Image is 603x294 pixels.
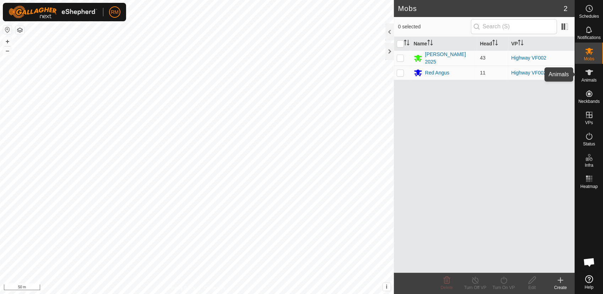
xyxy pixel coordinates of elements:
button: Map Layers [16,26,24,34]
input: Search (S) [471,19,557,34]
div: Red Angus [425,69,450,77]
span: i [386,284,387,290]
span: Schedules [579,14,599,18]
th: Name [411,37,477,51]
span: Delete [441,285,453,290]
a: Highway VF002 [511,70,546,76]
div: Edit [518,284,546,291]
div: Create [546,284,575,291]
span: Help [585,285,593,289]
a: Highway VF002 [511,55,546,61]
p-sorticon: Activate to sort [518,41,523,46]
a: Help [575,272,603,292]
button: – [3,46,12,55]
span: 43 [480,55,485,61]
a: Contact Us [204,285,225,291]
button: i [383,283,391,291]
p-sorticon: Activate to sort [427,41,433,46]
span: 0 selected [398,23,471,30]
span: Notifications [577,35,601,40]
h2: Mobs [398,4,564,13]
button: + [3,37,12,46]
span: Status [583,142,595,146]
span: Neckbands [578,99,599,104]
a: Privacy Policy [169,285,195,291]
div: Open chat [578,251,600,273]
th: VP [508,37,575,51]
span: Infra [585,163,593,167]
th: Head [477,37,508,51]
img: Gallagher Logo [9,6,97,18]
button: Reset Map [3,26,12,34]
span: RM [111,9,119,16]
span: Heatmap [580,184,598,189]
span: 11 [480,70,485,76]
div: Turn On VP [489,284,518,291]
span: Animals [581,78,597,82]
span: VPs [585,121,593,125]
p-sorticon: Activate to sort [492,41,498,46]
span: 2 [564,3,567,14]
span: Mobs [584,57,594,61]
p-sorticon: Activate to sort [404,41,409,46]
div: [PERSON_NAME] 2025 [425,51,474,66]
div: Turn Off VP [461,284,489,291]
